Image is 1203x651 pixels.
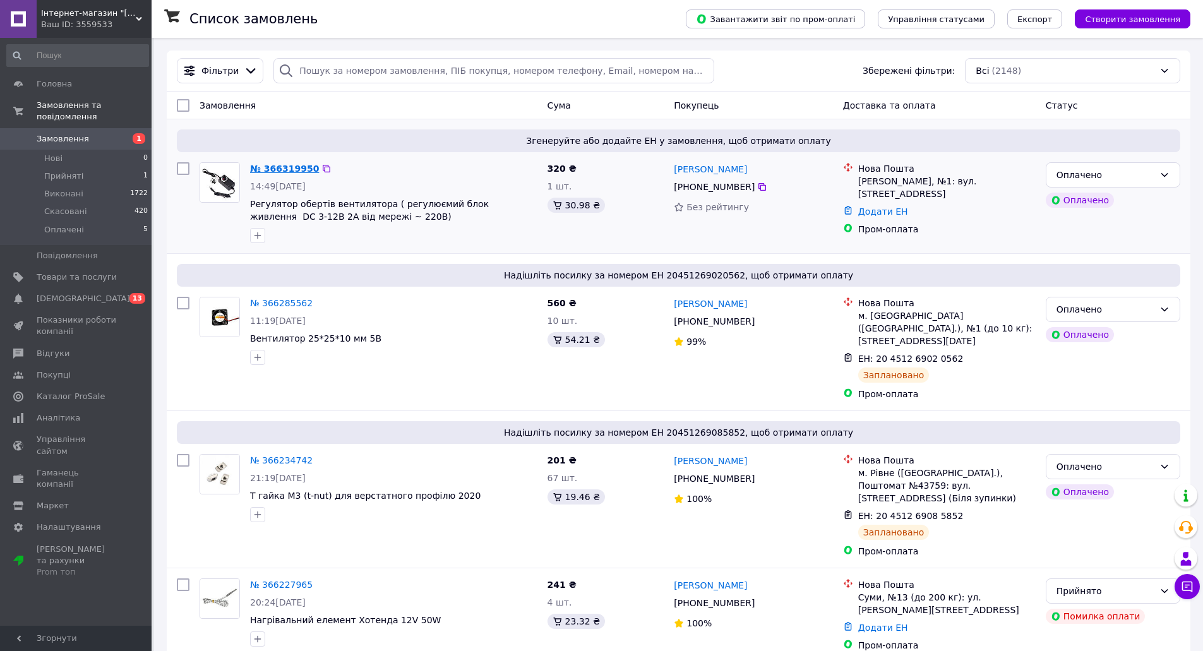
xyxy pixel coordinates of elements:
span: Покупець [674,100,719,110]
button: Завантажити звіт по пром-оплаті [686,9,865,28]
a: [PERSON_NAME] [674,163,747,176]
span: Управління сайтом [37,434,117,457]
a: № 366227965 [250,580,313,590]
div: Ваш ID: 3559533 [41,19,152,30]
h1: Список замовлень [189,11,318,27]
span: 241 ₴ [548,580,577,590]
button: Експорт [1007,9,1063,28]
span: [PERSON_NAME] та рахунки [37,544,117,578]
div: Оплачено [1046,327,1114,342]
span: 420 [135,206,148,217]
button: Створити замовлення [1075,9,1190,28]
div: Помилка оплати [1046,609,1146,624]
span: Товари та послуги [37,272,117,283]
span: Замовлення [37,133,89,145]
span: 10 шт. [548,316,578,326]
button: Чат з покупцем [1175,574,1200,599]
a: № 366319950 [250,164,319,174]
span: Вентилятор 25*25*10 мм 5В [250,333,381,343]
div: Нова Пошта [858,578,1036,591]
span: Завантажити звіт по пром-оплаті [696,13,855,25]
div: Нова Пошта [858,454,1036,467]
div: 19.46 ₴ [548,489,605,505]
span: Створити замовлення [1085,15,1180,24]
span: Налаштування [37,522,101,533]
div: Пром-оплата [858,223,1036,236]
a: Фото товару [200,297,240,337]
span: Статус [1046,100,1078,110]
a: Фото товару [200,454,240,494]
img: Фото товару [200,297,239,337]
span: 560 ₴ [548,298,577,308]
span: 4 шт. [548,597,572,607]
a: Фото товару [200,162,240,203]
a: Додати ЕН [858,623,908,633]
div: Заплановано [858,367,930,383]
div: Прийнято [1056,584,1154,598]
div: 30.98 ₴ [548,198,605,213]
span: Згенеруйте або додайте ЕН у замовлення, щоб отримати оплату [182,134,1175,147]
a: [PERSON_NAME] [674,297,747,310]
span: 201 ₴ [548,455,577,465]
div: [PHONE_NUMBER] [671,594,757,612]
span: Без рейтингу [686,202,749,212]
span: 1 [133,133,145,144]
span: Покупці [37,369,71,381]
div: [PHONE_NUMBER] [671,470,757,487]
a: [PERSON_NAME] [674,455,747,467]
div: [PHONE_NUMBER] [671,313,757,330]
div: Оплачено [1056,460,1154,474]
div: Нова Пошта [858,162,1036,175]
span: Повідомлення [37,250,98,261]
span: Cума [548,100,571,110]
span: 100% [686,494,712,504]
span: 320 ₴ [548,164,577,174]
span: Аналітика [37,412,80,424]
div: м. Рівне ([GEOGRAPHIC_DATA].), Поштомат №43759: вул. [STREET_ADDRESS] (Біля зупинки) [858,467,1036,505]
div: Заплановано [858,525,930,540]
button: Управління статусами [878,9,995,28]
div: [PHONE_NUMBER] [671,178,757,196]
a: Нагрівальний елемент Хотенда 12V 50W [250,615,441,625]
span: 67 шт. [548,473,578,483]
span: 100% [686,618,712,628]
span: Каталог ProSale [37,391,105,402]
span: Маркет [37,500,69,511]
a: Фото товару [200,578,240,619]
span: Збережені фільтри: [863,64,955,77]
span: Надішліть посилку за номером ЕН 20451269020562, щоб отримати оплату [182,269,1175,282]
div: м. [GEOGRAPHIC_DATA] ([GEOGRAPHIC_DATA].), №1 (до 10 кг): [STREET_ADDRESS][DATE] [858,309,1036,347]
span: 5 [143,224,148,236]
span: 1 [143,170,148,182]
div: [PERSON_NAME], №1: вул. [STREET_ADDRESS] [858,175,1036,200]
span: 21:19[DATE] [250,473,306,483]
span: [DEMOGRAPHIC_DATA] [37,293,130,304]
span: Доставка та оплата [843,100,936,110]
div: 23.32 ₴ [548,614,605,629]
img: Фото товару [200,163,239,202]
span: Замовлення [200,100,256,110]
div: Оплачено [1046,193,1114,208]
span: 14:49[DATE] [250,181,306,191]
div: Пром-оплата [858,388,1036,400]
a: Т гайка M3 (t-nut) для верстатного профілю 2020 [250,491,481,501]
span: Інтернет-магазин "3D-CNC.PRO" [41,8,136,19]
span: Управління статусами [888,15,985,24]
a: № 366234742 [250,455,313,465]
span: ЕН: 20 4512 6902 0562 [858,354,964,364]
a: Додати ЕН [858,206,908,217]
div: 54.21 ₴ [548,332,605,347]
span: 1 шт. [548,181,572,191]
div: Оплачено [1046,484,1114,499]
div: Оплачено [1056,302,1154,316]
span: 20:24[DATE] [250,597,306,607]
span: Відгуки [37,348,69,359]
span: Гаманець компанії [37,467,117,490]
input: Пошук [6,44,149,67]
span: Всі [976,64,989,77]
span: Фільтри [201,64,239,77]
span: ЕН: 20 4512 6908 5852 [858,511,964,521]
span: Прийняті [44,170,83,182]
div: Prom топ [37,566,117,578]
